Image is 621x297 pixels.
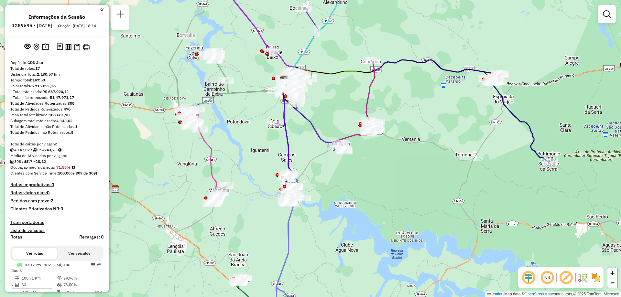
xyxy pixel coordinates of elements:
[10,89,103,95] div: - Total roteirizado:
[52,182,54,187] strong: 1
[23,42,32,52] button: Exibir sessão original
[577,272,587,283] img: Fluxo de ruas
[24,160,28,164] i: Total de rotas
[10,101,103,106] div: Total de Atividades Roteirizadas:
[21,289,57,295] td: 3,29 KM
[79,234,103,240] h4: Recargas: 0
[12,262,73,273] span: 1 -
[50,95,74,100] strong: R$ 47.971,17
[56,165,71,170] strong: 71,58%
[610,269,615,277] span: +
[10,77,103,83] div: Tempo total:
[73,42,82,52] button: Visualizar Romaneio
[539,270,555,285] span: Ocultar NR
[32,148,37,152] i: Total de rotas
[27,60,43,65] strong: CDD Jau
[10,130,103,135] div: Total de Pedidos não Roteirizados:
[64,107,71,111] strong: 470
[57,248,102,259] button: Ver veículos
[10,118,103,124] div: Cubagem total roteirizado:
[10,198,53,204] h4: Pedidos com prazo:
[525,292,552,296] a: OpenStreetMap
[51,198,53,204] strong: 2
[57,276,62,280] i: % de utilização do peso
[10,83,103,89] div: Valor total:
[57,283,62,287] i: % de utilização da cubagem
[10,160,14,164] i: Total de Atividades
[47,190,49,196] strong: 0
[74,171,97,175] strong: (309 de 309)
[10,147,103,153] div: 4.143,02 / 17 =
[21,281,57,288] td: 33
[111,185,120,193] img: CDD Agudos
[12,262,73,273] span: | 102 - Jaú, 106 - Jau 6
[88,289,102,295] td: FAD
[29,14,85,20] h4: Informações da Sessão
[10,190,103,196] h4: Rotas vários dias:
[521,270,536,285] span: Ocultar deslocamento
[56,118,72,123] strong: 4.143,02
[10,124,103,130] div: Total de Atividades não Roteirizadas:
[42,89,69,94] strong: R$ 667.920,11
[55,23,99,29] div: Criação: [DATE] 18:14
[100,6,103,13] a: Clique aqui para minimizar o painel
[600,8,613,21] a: Exibir filtros
[10,234,22,240] a: Rotas
[607,268,617,278] a: Zoom in
[63,281,88,288] td: 73,50%
[10,112,103,118] div: Peso total roteirizado:
[503,292,504,296] span: |
[10,171,58,175] span: Clientes com Service Time:
[487,292,502,296] a: Leaflet
[10,66,103,71] div: Total de rotas:
[591,272,601,283] img: Exibir/Ocultar setores
[58,171,74,175] strong: 100,00%
[15,283,19,287] i: Total de Atividades
[287,183,303,190] div: Atividade não roteirizada - SUPERMERCADO FERNAND
[10,206,103,212] h4: Clientes Priorizados NR:
[71,130,73,135] strong: 5
[32,78,45,82] strong: 147:50
[82,42,91,52] button: Imprimir Rotas
[12,23,52,28] h6: 1289695 - [DATE]
[97,263,101,267] em: Rota exportada
[64,42,73,51] button: Visualizar relatório de Roteirização
[558,270,574,285] span: Exibir rótulo
[57,290,60,294] i: Tempo total em rota
[281,76,289,84] img: 640 UDC Light WCL Villa Carvalho
[10,106,103,112] div: Total de Pedidos Roteirizados:
[10,165,55,170] span: Ocupação média da frota:
[63,289,88,295] td: 07:39
[10,153,103,159] div: Média de Atividades por viagem:
[10,228,103,233] h4: Lista de veículos
[607,278,617,288] a: Zoom out
[32,42,41,52] button: Centralizar mapa no depósito ou ponto de apoio
[29,83,56,88] strong: R$ 715.891,28
[60,206,63,212] strong: 0
[25,262,41,267] span: RTO2J77
[10,159,103,164] div: 308 / 17 =
[10,182,103,187] h4: Rotas improdutivas:
[49,112,70,117] strong: 108.681,70
[21,275,57,281] td: 108,71 KM
[55,42,64,52] button: Logs desbloquear sessão
[91,263,95,267] em: Opções
[72,165,75,169] em: Média calculada utilizando a maior ocupação (%Peso ou %Cubagem) de cada rota da sessão. Rotas cro...
[41,42,50,52] button: Painel de Sugestão
[63,275,88,281] td: 99,96%
[280,75,288,84] img: CDD Jau
[10,60,103,66] div: Depósito:
[610,279,615,287] span: −
[12,281,15,288] td: /
[68,101,74,106] strong: 308
[10,148,14,152] i: Cubagem total roteirizado
[36,159,46,164] strong: 18,12
[37,72,60,77] strong: 2.130,57 km
[114,8,127,22] a: Nova sessão e pesquisa
[58,148,61,152] i: Meta Caixas/viagem: 231,80 Diferença: 11,91
[485,292,621,297] div: Map data © contributors,© 2025 TomTom, Microsoft
[10,71,103,77] div: Distância Total:
[12,289,15,295] td: =
[10,95,103,101] div: - Total não roteirizado:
